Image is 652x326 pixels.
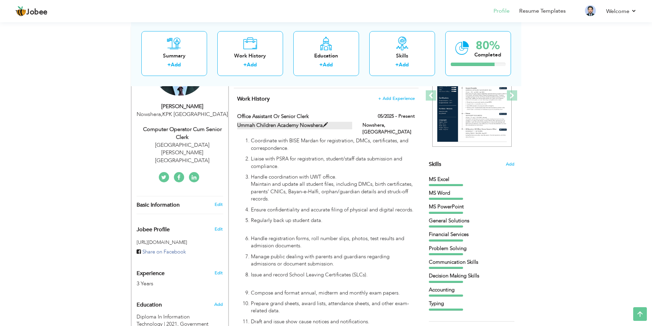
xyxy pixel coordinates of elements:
[223,52,278,59] div: Work History
[323,61,333,68] a: Add
[137,141,228,165] div: [GEOGRAPHIC_DATA] [PERSON_NAME][GEOGRAPHIC_DATA]
[319,61,323,68] label: +
[299,52,354,59] div: Education
[429,190,514,197] div: MS Word
[142,248,186,255] span: Share on Facebook
[251,300,414,315] p: Prepare grand sheets, award lists, attendance sheets, and other exam-related data.
[137,227,170,233] span: Jobee Profile
[171,61,181,68] a: Add
[378,113,415,120] label: 05/2025 - Present
[251,253,414,268] p: Manage public dealing with parents and guardians regarding admissions or document submission.
[147,52,202,59] div: Summary
[251,217,414,232] p: Regularly back up student data.
[214,301,223,308] span: Add
[237,122,352,129] label: Ummah Children Academy Nowshera
[519,7,566,15] a: Resume Templates
[237,95,270,103] span: Work History
[429,160,441,168] span: Skills
[429,217,514,224] div: General Solutions
[375,52,430,59] div: Skills
[15,6,48,17] a: Jobee
[251,235,414,250] p: Handle registration forms, roll number slips, photos, test results and admission documents.
[137,110,228,118] div: Nowshera KPK [GEOGRAPHIC_DATA]
[237,95,414,102] h4: This helps to show the companies you have worked for.
[251,271,414,286] p: Issue and record School Leaving Certificates (SLCs).
[606,7,637,15] a: Welcome
[237,113,352,120] label: Office Assistant Or Senior Clerk
[26,9,48,16] span: Jobee
[429,245,514,252] div: Problem Solving
[137,202,180,208] span: Basic Information
[161,110,162,118] span: ,
[429,272,514,279] div: Decision Making Skills
[251,289,414,297] p: Compose and format annual, midterm and monthly exam papers.
[131,219,228,236] div: Enhance your career by creating a custom URL for your Jobee public profile.
[585,5,596,16] img: Profile Img
[474,40,501,51] div: 80%
[429,286,514,294] div: Accounting
[137,126,228,141] div: Computer Operator Cum Senior Clerk
[251,137,414,152] p: Coordinate with BISE Mardan for registration, DMCs, certificates, and correspondence.
[429,259,514,266] div: Communication Skills
[137,280,207,288] div: 3 Years
[251,155,414,170] p: Liaise with PSRA for registration, student/staff data submission and compliance.
[137,240,223,245] h5: [URL][DOMAIN_NAME]
[137,103,228,110] div: [PERSON_NAME]
[506,161,514,168] span: Add
[215,270,223,276] a: Edit
[137,271,165,277] span: Experience
[399,61,409,68] a: Add
[251,173,414,203] p: Handle coordination with UWT office. Maintain and update all student files, including DMCs, birth...
[215,201,223,208] a: Edit
[362,122,415,135] label: Nowshera, [GEOGRAPHIC_DATA]
[378,96,415,101] span: + Add Experience
[474,51,501,58] div: Completed
[215,226,223,232] span: Edit
[429,203,514,210] div: MS PowerPoint
[429,300,514,307] div: Typing
[251,206,414,213] p: Ensure confidentiality and accurate filing of physical and digital records.
[137,302,162,308] span: Education
[395,61,399,68] label: +
[429,231,514,238] div: Financial Services
[167,61,171,68] label: +
[243,61,247,68] label: +
[247,61,257,68] a: Add
[494,7,510,15] a: Profile
[429,176,514,183] div: MS Excel
[15,6,26,17] img: jobee.io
